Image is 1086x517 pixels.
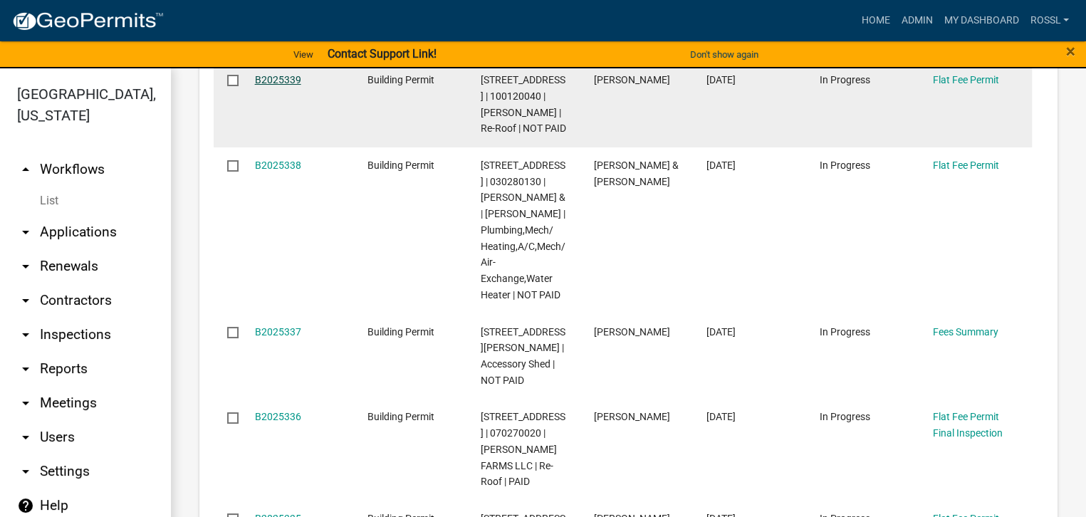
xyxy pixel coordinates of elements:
[938,7,1024,34] a: My Dashboard
[895,7,938,34] a: Admin
[706,160,736,171] span: 09/16/2025
[17,463,34,480] i: arrow_drop_down
[481,160,565,301] span: 11473 755TH AVE | 030280130 | JONES,DAVID D & | SUSAN K JONES | Plumbing,Mech/ Heating,A/C,Mech/ ...
[17,258,34,275] i: arrow_drop_down
[820,326,870,338] span: In Progress
[255,326,301,338] a: B2025337
[17,224,34,241] i: arrow_drop_down
[17,292,34,309] i: arrow_drop_down
[367,160,434,171] span: Building Permit
[933,160,999,171] a: Flat Fee Permit
[17,161,34,178] i: arrow_drop_up
[594,326,670,338] span: Travis Greenfield
[367,411,434,422] span: Building Permit
[1066,41,1075,61] span: ×
[820,411,870,422] span: In Progress
[255,160,301,171] a: B2025338
[706,326,736,338] span: 09/16/2025
[594,160,679,187] span: David & Susan Jones
[17,326,34,343] i: arrow_drop_down
[481,326,565,386] span: 61243 170TH ST | 100310010 | GREENFIELD,TRAVIS | Accessory Shed | NOT PAID
[328,47,437,61] strong: Contact Support Link!
[1066,43,1075,60] button: Close
[481,74,566,134] span: 66333 CO RD 46 | 100120040 | ANDERSON,LORRAINE M | Re-Roof | NOT PAID
[594,74,670,85] span: Gina Gullickson
[684,43,764,66] button: Don't show again
[706,411,736,422] span: 09/16/2025
[255,74,301,85] a: B2025339
[706,74,736,85] span: 09/16/2025
[17,429,34,446] i: arrow_drop_down
[481,411,565,487] span: 17543 830TH AVE | 070270020 | KRIKAVA FARMS LLC | Re-Roof | PAID
[820,74,870,85] span: In Progress
[255,411,301,422] a: B2025336
[933,411,1003,439] a: Flat Fee Permit Final Inspection
[367,74,434,85] span: Building Permit
[17,360,34,377] i: arrow_drop_down
[367,326,434,338] span: Building Permit
[594,411,670,422] span: Robert Nesset
[855,7,895,34] a: Home
[1024,7,1075,34] a: RossL
[820,160,870,171] span: In Progress
[17,395,34,412] i: arrow_drop_down
[17,497,34,514] i: help
[933,74,999,85] a: Flat Fee Permit
[933,326,998,338] a: Fees Summary
[288,43,319,66] a: View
